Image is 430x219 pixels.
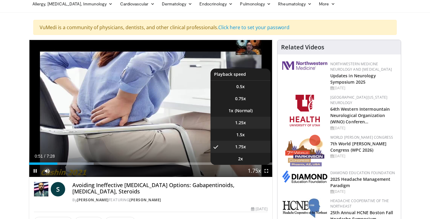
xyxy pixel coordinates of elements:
video-js: Video Player [29,40,272,177]
a: World [PERSON_NAME] Congress [330,135,393,140]
button: Mute [41,165,53,177]
div: [DATE] [330,125,396,131]
span: 0.75x [235,96,246,102]
button: Pause [29,165,41,177]
img: d0406666-9e5f-4b94-941b-f1257ac5ccaf.png.150x105_q85_autocrop_double_scale_upscale_version-0.2.png [282,170,327,183]
span: 1x [229,108,233,114]
a: Click here to set your password [218,24,289,31]
h4: Related Videos [281,44,324,51]
img: 2a462fb6-9365-492a-ac79-3166a6f924d8.png.150x105_q85_autocrop_double_scale_upscale_version-0.2.jpg [282,61,327,70]
img: 16fe1da8-a9a0-4f15-bd45-1dd1acf19c34.png.150x105_q85_autocrop_double_scale_upscale_version-0.2.png [285,135,324,166]
img: f6362829-b0a3-407d-a044-59546adfd345.png.150x105_q85_autocrop_double_scale_upscale_version-0.2.png [290,95,320,126]
div: By FEATURING [72,197,267,203]
span: 0:51 [35,154,43,159]
a: Headache Cooperative of the Northeast [330,198,389,209]
div: VuMedi is a community of physicians, dentists, and other clinical professionals. [33,20,397,35]
span: 0.5x [236,84,245,90]
span: 7:28 [47,154,55,159]
span: 1.25x [235,120,246,126]
div: [DATE] [330,189,396,194]
a: [PERSON_NAME] [77,197,109,202]
img: 6c52f715-17a6-4da1-9b6c-8aaf0ffc109f.jpg.150x105_q85_autocrop_double_scale_upscale_version-0.2.jpg [282,198,327,218]
a: Diamond Education Foundation [330,170,395,175]
a: Updates in Neurology Symposium 2025 [330,73,376,85]
span: 2x [238,156,243,162]
a: Northwestern Medicine Neurology and [MEDICAL_DATA] [330,61,392,72]
span: / [44,154,45,159]
a: S [51,182,65,196]
div: [DATE] [251,206,267,212]
span: 1.5x [236,132,245,138]
button: Fullscreen [260,165,272,177]
img: Dr. Sergey Motov [34,182,48,196]
div: [DATE] [330,153,396,159]
a: 2025 Headache Management Paradigm [330,176,390,188]
a: 64th Western Intermountain Neurological Organization (WINO) Conferen… [330,106,390,125]
button: Playback Rate [248,165,260,177]
a: [GEOGRAPHIC_DATA][US_STATE] Neurology [330,95,388,105]
div: [DATE] [330,85,396,91]
h4: Avoiding Ineffective [MEDICAL_DATA] Options: Gabapentinoids, [MEDICAL_DATA], Steroids [72,182,267,195]
span: 1.75x [235,144,246,150]
a: 7th World [PERSON_NAME] Congress (WPC 2026) [330,141,386,153]
a: [PERSON_NAME] [129,197,161,202]
div: Progress Bar [29,162,272,165]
